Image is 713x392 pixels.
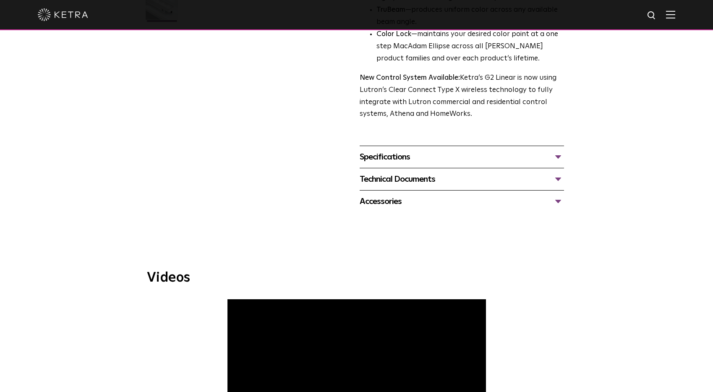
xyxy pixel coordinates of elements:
[376,29,564,65] li: —maintains your desired color point at a one step MacAdam Ellipse across all [PERSON_NAME] produc...
[360,195,564,208] div: Accessories
[147,271,567,285] h3: Videos
[360,74,460,81] strong: New Control System Available:
[647,10,657,21] img: search icon
[376,31,411,38] strong: Color Lock
[666,10,675,18] img: Hamburger%20Nav.svg
[360,172,564,186] div: Technical Documents
[360,150,564,164] div: Specifications
[38,8,88,21] img: ketra-logo-2019-white
[360,72,564,121] p: Ketra’s G2 Linear is now using Lutron’s Clear Connect Type X wireless technology to fully integra...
